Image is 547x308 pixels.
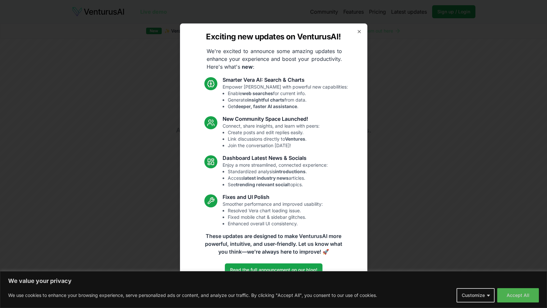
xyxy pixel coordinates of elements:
[285,136,305,142] strong: Ventures
[206,32,341,42] h2: Exciting new updates on VenturusAI!
[225,263,322,276] a: Read the full announcement on our blog!
[223,76,348,84] h3: Smarter Vera AI: Search & Charts
[201,47,347,71] p: We're excited to announce some amazing updates to enhance your experience and boost your producti...
[223,154,328,162] h3: Dashboard Latest News & Socials
[228,181,328,188] li: See topics.
[223,193,323,201] h3: Fixes and UI Polish
[228,207,323,214] li: Resolved Vera chart loading issue.
[243,175,289,181] strong: latest industry news
[223,162,328,188] p: Enjoy a more streamlined, connected experience:
[223,84,348,110] p: Empower [PERSON_NAME] with powerful new capabilities:
[228,136,320,142] li: Link discussions directly to .
[223,115,320,123] h3: New Community Space Launched!
[228,175,328,181] li: Access articles.
[228,142,320,149] li: Join the conversation [DATE]!
[236,182,289,187] strong: trending relevant social
[228,214,323,220] li: Fixed mobile chat & sidebar glitches.
[228,90,348,97] li: Enable for current info.
[242,91,273,96] strong: web searches
[228,129,320,136] li: Create posts and edit replies easily.
[275,169,306,174] strong: introductions
[228,97,348,103] li: Generate from data.
[235,104,297,109] strong: deeper, faster AI assistance
[228,103,348,110] li: Get .
[223,201,323,227] p: Smoother performance and improved usability:
[201,232,347,256] p: These updates are designed to make VenturusAI more powerful, intuitive, and user-friendly. Let us...
[228,220,323,227] li: Enhanced overall UI consistency.
[242,63,253,70] strong: new
[247,97,284,103] strong: insightful charts
[228,168,328,175] li: Standardized analysis .
[223,123,320,149] p: Connect, share insights, and learn with peers:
